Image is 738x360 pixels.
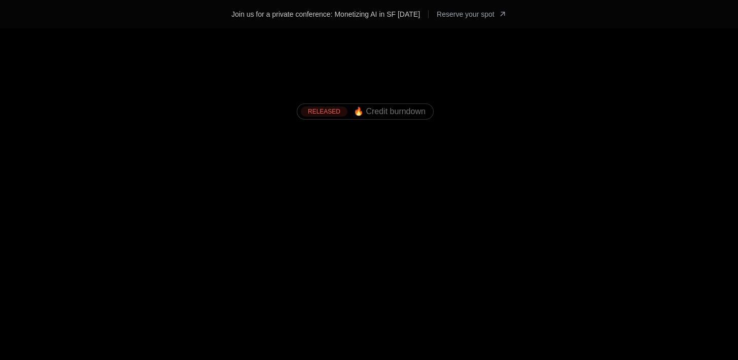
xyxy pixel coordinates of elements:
span: Reserve your spot [437,9,495,19]
a: [object Object],[object Object] [301,106,426,117]
span: 🔥 Credit burndown [354,107,426,116]
div: RELEASED [301,106,347,117]
div: Join us for a private conference: Monetizing AI in SF [DATE] [231,9,420,19]
a: [object Object] [437,6,507,22]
